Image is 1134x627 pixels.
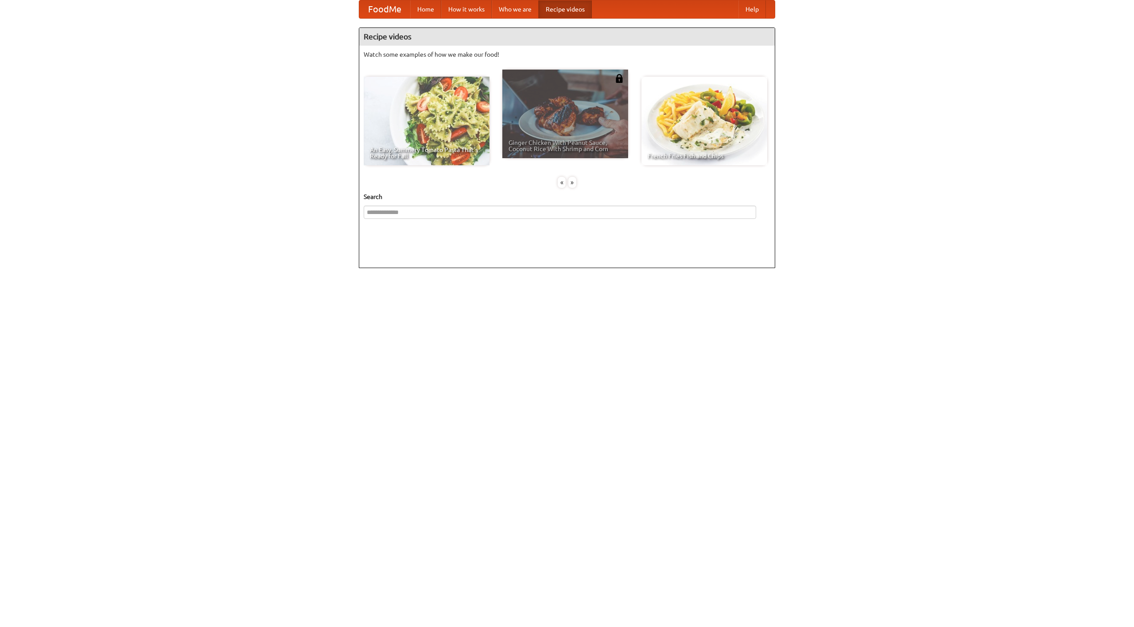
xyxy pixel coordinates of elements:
[539,0,592,18] a: Recipe videos
[364,192,770,201] h5: Search
[738,0,766,18] a: Help
[359,0,410,18] a: FoodMe
[558,177,566,188] div: «
[492,0,539,18] a: Who we are
[441,0,492,18] a: How it works
[359,28,775,46] h4: Recipe videos
[648,153,761,159] span: French Fries Fish and Chips
[364,50,770,59] p: Watch some examples of how we make our food!
[568,177,576,188] div: »
[615,74,624,83] img: 483408.png
[364,77,489,165] a: An Easy, Summery Tomato Pasta That's Ready for Fall
[370,147,483,159] span: An Easy, Summery Tomato Pasta That's Ready for Fall
[641,77,767,165] a: French Fries Fish and Chips
[410,0,441,18] a: Home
